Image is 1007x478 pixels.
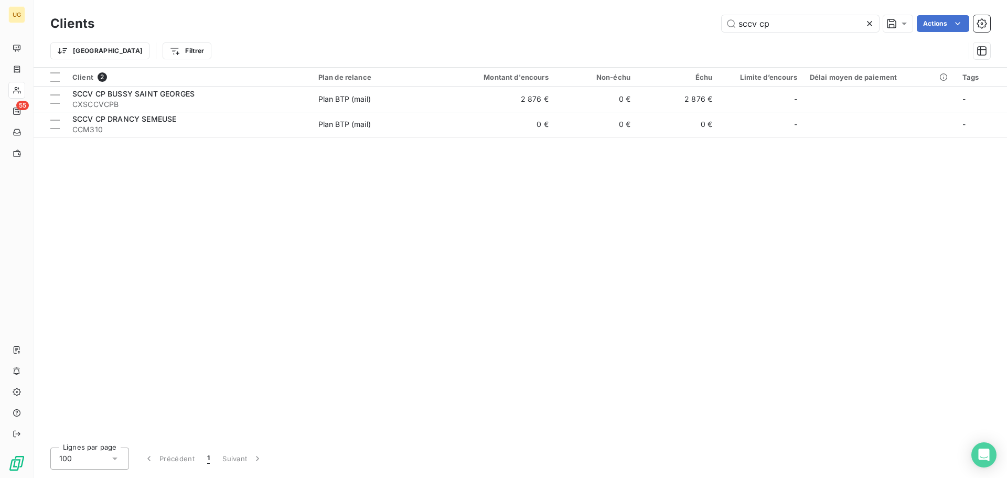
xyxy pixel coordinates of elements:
button: [GEOGRAPHIC_DATA] [50,43,149,59]
div: Open Intercom Messenger [971,442,997,468]
div: Montant d'encours [451,73,548,81]
td: 0 € [637,112,719,137]
div: Plan BTP (mail) [318,119,371,130]
h3: Clients [50,14,94,33]
div: Échu [643,73,712,81]
span: 55 [16,101,29,110]
td: 0 € [555,87,637,112]
span: - [962,94,966,103]
button: Suivant [216,448,269,470]
td: 0 € [555,112,637,137]
td: 2 876 € [445,87,554,112]
button: Filtrer [163,43,211,59]
button: Précédent [137,448,201,470]
div: Plan BTP (mail) [318,94,371,104]
span: 1 [207,453,210,464]
span: - [794,119,797,130]
span: 100 [59,453,72,464]
td: 0 € [445,112,554,137]
div: Délai moyen de paiement [810,73,950,81]
td: 2 876 € [637,87,719,112]
div: Plan de relance [318,73,439,81]
span: SCCV CP DRANCY SEMEUSE [72,114,176,123]
span: Client [72,73,93,81]
span: CCM310 [72,124,306,135]
span: - [962,120,966,129]
span: SCCV CP BUSSY SAINT GEORGES [72,89,195,98]
img: Logo LeanPay [8,455,25,472]
button: 1 [201,448,216,470]
div: UG [8,6,25,23]
span: - [794,94,797,104]
div: Non-échu [561,73,630,81]
div: Limite d’encours [725,73,797,81]
button: Actions [917,15,969,32]
span: 2 [98,72,107,82]
div: Tags [962,73,1001,81]
input: Rechercher [722,15,879,32]
span: CXSCCVCPB [72,99,306,110]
